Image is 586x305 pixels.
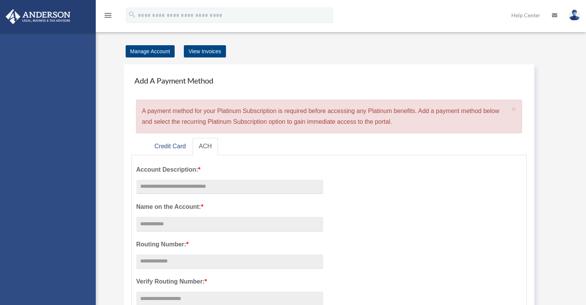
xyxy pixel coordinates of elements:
i: menu [103,11,113,20]
i: search [128,10,136,19]
img: Anderson Advisors Platinum Portal [3,9,73,24]
label: Name on the Account: [136,202,323,212]
div: A payment method for your Platinum Subscription is required before accessing any Platinum benefit... [136,100,522,133]
label: Routing Number: [136,239,323,250]
a: ACH [193,138,218,155]
h4: Add A Payment Method [131,72,527,89]
button: Close [511,105,516,113]
a: View Invoices [184,45,226,57]
img: User Pic [569,10,580,21]
label: Verify Routing Number: [136,276,323,287]
span: × [511,105,516,113]
a: menu [103,13,113,20]
a: Credit Card [148,138,192,155]
label: Account Description: [136,164,323,175]
a: Manage Account [126,45,175,57]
